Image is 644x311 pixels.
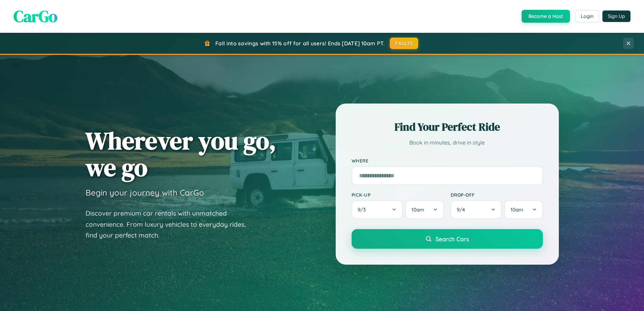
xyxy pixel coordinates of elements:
[405,200,444,219] button: 10am
[451,192,543,198] label: Drop-off
[352,229,543,249] button: Search Cars
[575,10,599,22] button: Login
[602,10,630,22] button: Sign Up
[86,187,204,198] h3: Begin your journey with CarGo
[504,200,543,219] button: 10am
[358,206,369,213] span: 9 / 3
[86,208,255,241] p: Discover premium car rentals with unmatched convenience. From luxury vehicles to everyday rides, ...
[411,206,424,213] span: 10am
[86,127,276,181] h1: Wherever you go, we go
[352,158,543,163] label: Where
[510,206,523,213] span: 10am
[522,10,570,23] button: Become a Host
[352,192,444,198] label: Pick-up
[352,119,543,134] h2: Find Your Perfect Ride
[14,5,57,27] span: CarGo
[215,40,385,47] span: Fall into savings with 15% off for all users! Ends [DATE] 10am PT.
[390,38,418,49] button: FALL15
[352,138,543,148] p: Book in minutes, drive in style
[435,235,469,243] span: Search Cars
[352,200,403,219] button: 9/3
[457,206,468,213] span: 9 / 4
[451,200,502,219] button: 9/4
